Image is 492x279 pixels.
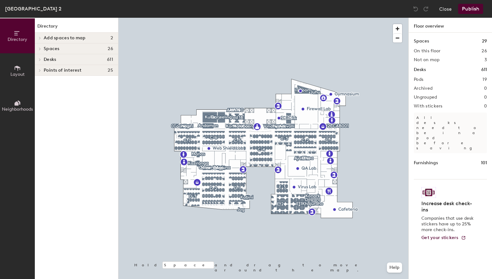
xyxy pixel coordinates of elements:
[414,66,426,73] h1: Desks
[409,18,492,33] h1: Floor overview
[421,187,436,198] img: Sticker logo
[44,57,56,62] span: Desks
[421,200,476,213] h4: Increase desk check-ins
[484,104,487,109] h2: 0
[458,4,483,14] button: Publish
[483,77,487,82] h2: 19
[484,57,487,62] h2: 3
[484,95,487,100] h2: 0
[482,49,487,54] h2: 26
[481,66,487,73] h1: 611
[421,235,458,240] span: Get your stickers
[414,95,437,100] h2: Ungrouped
[44,68,81,73] span: Points of interest
[108,68,113,73] span: 25
[414,57,439,62] h2: Not on map
[108,46,113,51] span: 26
[481,159,487,166] h1: 101
[484,86,487,91] h2: 0
[2,107,33,112] span: Neighborhoods
[414,104,443,109] h2: With stickers
[413,6,419,12] img: Undo
[10,72,25,77] span: Layout
[44,36,86,41] span: Add spaces to map
[44,46,60,51] span: Spaces
[8,37,27,42] span: Directory
[387,263,402,273] button: Help
[5,5,61,13] div: [GEOGRAPHIC_DATA] 2
[414,49,441,54] h2: On this floor
[423,6,429,12] img: Redo
[439,4,452,14] button: Close
[414,86,432,91] h2: Archived
[414,77,423,82] h2: Pods
[414,159,438,166] h1: Furnishings
[482,38,487,45] h1: 29
[414,38,429,45] h1: Spaces
[421,216,476,233] p: Companies that use desk stickers have up to 25% more check-ins.
[35,23,118,33] h1: Directory
[110,36,113,41] span: 2
[414,113,487,153] p: All desks need to be in a pod before saving
[107,57,113,62] span: 611
[421,235,466,241] a: Get your stickers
